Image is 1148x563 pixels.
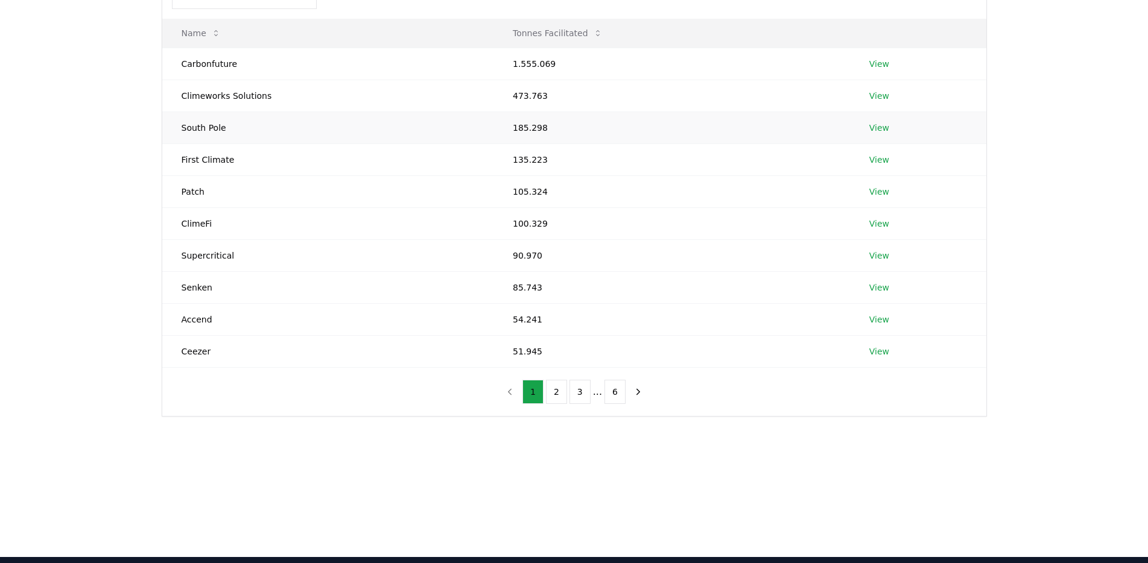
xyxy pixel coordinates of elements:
[493,303,850,335] td: 54.241
[493,112,850,143] td: 185.298
[522,380,544,404] button: 1
[493,271,850,303] td: 85.743
[493,48,850,80] td: 1.555.069
[162,207,493,239] td: ClimeFi
[869,313,889,326] a: View
[162,335,493,367] td: Ceezer
[493,335,850,367] td: 51.945
[493,80,850,112] td: 473.763
[869,58,889,70] a: View
[604,380,626,404] button: 6
[162,239,493,271] td: Supercritical
[569,380,591,404] button: 3
[162,303,493,335] td: Accend
[593,385,602,399] li: ...
[869,90,889,102] a: View
[493,239,850,271] td: 90.970
[162,80,493,112] td: Climeworks Solutions
[493,207,850,239] td: 100.329
[546,380,567,404] button: 2
[172,21,230,45] button: Name
[162,48,493,80] td: Carbonfuture
[503,21,612,45] button: Tonnes Facilitated
[869,218,889,230] a: View
[162,175,493,207] td: Patch
[493,175,850,207] td: 105.324
[869,345,889,357] a: View
[628,380,649,404] button: next page
[869,154,889,166] a: View
[869,281,889,294] a: View
[869,186,889,198] a: View
[162,271,493,303] td: Senken
[493,143,850,175] td: 135.223
[162,112,493,143] td: South Pole
[869,122,889,134] a: View
[162,143,493,175] td: First Climate
[869,250,889,262] a: View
